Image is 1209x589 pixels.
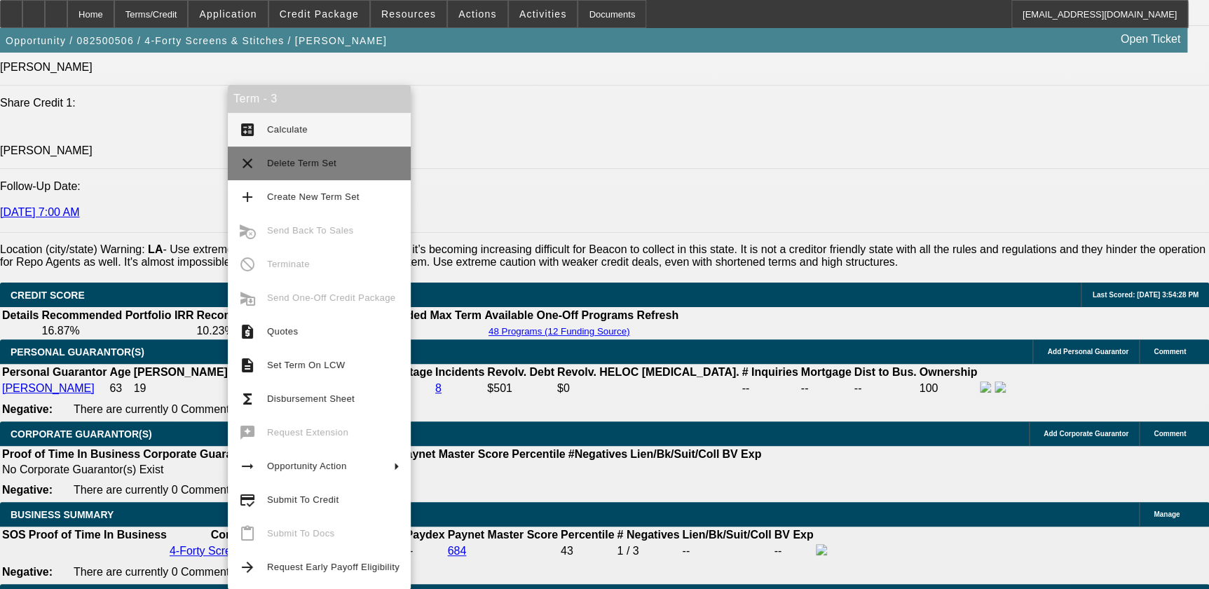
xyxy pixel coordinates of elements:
mat-icon: credit_score [239,492,256,508]
td: -- [404,543,445,559]
b: BV Exp [722,448,761,460]
td: -- [346,324,482,338]
th: Proof of Time In Business [28,528,168,542]
button: Application [189,1,267,27]
span: PERSONAL GUARANTOR(S) [11,346,144,358]
td: 10.23% [196,324,344,338]
mat-icon: add [239,189,256,205]
td: 63 [109,381,131,396]
img: facebook-icon.png [980,381,991,393]
span: CORPORATE GUARANTOR(S) [11,428,152,440]
td: -- [854,381,917,396]
td: 100 [918,381,978,396]
span: Add Personal Guarantor [1047,348,1128,356]
td: -- [800,381,852,396]
mat-icon: calculate [239,121,256,138]
td: 16.87% [41,324,194,338]
b: Negative: [2,484,53,496]
b: Revolv. HELOC [MEDICAL_DATA]. [557,366,739,378]
b: Vantage [390,366,432,378]
span: BUSINESS SUMMARY [11,509,114,520]
b: LA [148,243,163,255]
b: Age [109,366,130,378]
span: There are currently 0 Comments entered on this opportunity [74,484,371,496]
td: No Corporate Guarantor(s) Exist [1,463,767,477]
span: Resources [381,8,436,20]
button: Actions [448,1,507,27]
span: Set Term On LCW [267,360,345,370]
th: Recommended Max Term [346,309,482,323]
b: Lien/Bk/Suit/Coll [630,448,719,460]
td: 19 [133,381,257,396]
span: There are currently 0 Comments entered on this opportunity [74,566,371,578]
mat-icon: functions [239,391,256,407]
img: facebook-icon.png [816,544,827,555]
span: Submit To Credit [267,494,339,505]
a: 8 [435,382,442,394]
b: Paydex [405,529,444,541]
b: BV Exp [774,529,813,541]
span: Disbursement Sheet [267,393,355,404]
span: Application [199,8,257,20]
b: # Inquiries [742,366,798,378]
b: # Negatives [617,529,679,541]
a: 684 [448,545,467,557]
b: Company [211,529,262,541]
mat-icon: request_quote [239,323,256,340]
a: [PERSON_NAME] [2,382,95,394]
td: -- [773,543,814,559]
th: SOS [1,528,27,542]
span: Manage [1154,510,1180,518]
b: [PERSON_NAME]. EST [134,366,256,378]
span: Last Scored: [DATE] 3:54:28 PM [1092,291,1198,299]
th: Proof of Time In Business [1,447,141,461]
div: Term - 3 [228,85,411,113]
b: Revolv. Debt [487,366,554,378]
td: -- [681,543,772,559]
span: Calculate [267,124,308,135]
b: Corporate Guarantor [143,448,254,460]
b: Paynet Master Score [448,529,558,541]
td: $501 [486,381,555,396]
th: Available One-Off Programs [484,309,635,323]
a: Open Ticket [1115,27,1186,51]
span: There are currently 0 Comments entered on this opportunity [74,403,371,415]
b: Personal Guarantor [2,366,107,378]
mat-icon: arrow_right_alt [239,458,256,475]
div: 43 [561,545,614,557]
th: Details [1,309,39,323]
span: Add Corporate Guarantor [1044,430,1128,438]
b: Negative: [2,403,53,415]
th: Recommended One Off IRR [196,309,344,323]
th: Recommended Portfolio IRR [41,309,194,323]
b: Incidents [435,366,484,378]
span: Activities [519,8,567,20]
b: #Negatives [568,448,628,460]
button: 48 Programs (12 Funding Source) [484,325,634,337]
span: Request Early Payoff Eligibility [267,562,399,572]
b: Mortgage [801,366,852,378]
span: Create New Term Set [267,191,360,202]
span: Credit Package [280,8,359,20]
a: 4-Forty Screens & Stitches [170,545,303,557]
b: Percentile [561,529,614,541]
span: Comment [1154,348,1186,356]
b: Lien/Bk/Suit/Coll [682,529,771,541]
b: Paynet Master Score [399,448,509,460]
div: 1 / 3 [617,545,679,557]
button: Activities [509,1,578,27]
span: Comment [1154,430,1186,438]
b: Dist to Bus. [854,366,917,378]
img: linkedin-icon.png [995,381,1006,393]
span: Actions [458,8,497,20]
mat-icon: arrow_forward [239,559,256,576]
span: Opportunity / 082500506 / 4-Forty Screens & Stitches / [PERSON_NAME] [6,35,387,46]
b: Ownership [919,366,977,378]
td: -- [741,381,798,396]
span: Delete Term Set [267,158,336,168]
button: Credit Package [269,1,369,27]
span: Opportunity Action [267,461,347,471]
span: CREDIT SCORE [11,290,85,301]
mat-icon: clear [239,155,256,172]
mat-icon: description [239,357,256,374]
